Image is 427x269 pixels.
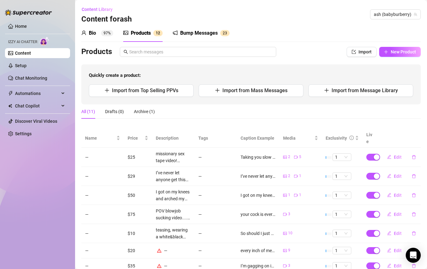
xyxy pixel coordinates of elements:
span: Import from Message Library [332,87,398,93]
td: — [195,186,237,205]
span: edit [387,155,391,159]
th: Media [279,129,322,148]
div: Drafts (0) [105,108,124,115]
span: 3 [288,211,290,217]
span: info-circle [349,136,354,140]
span: thunderbolt [8,91,13,96]
th: Price [124,129,152,148]
td: — [81,205,124,224]
td: — [81,167,124,186]
span: team [414,12,417,16]
span: edit [387,263,391,268]
span: Izzy AI Chatter [8,39,37,45]
span: 1 [335,247,349,254]
a: Content [15,51,31,56]
button: Edit [382,209,407,219]
h3: Content for ash [81,14,132,24]
td: — [81,224,124,243]
span: Content Library [82,7,113,12]
sup: 23 [220,30,230,36]
span: plus [215,88,220,93]
td: — [195,167,237,186]
span: 1 [335,154,349,161]
div: Exclusivity [326,135,347,142]
span: 1 [335,173,349,180]
div: Bump Messages [180,29,218,37]
td: — [81,186,124,205]
span: 2 [288,173,290,179]
button: Import from Message Library [308,84,413,97]
span: Price [128,135,143,142]
td: $20 [124,243,152,258]
td: $75 [124,205,152,224]
td: $10 [124,224,152,243]
span: Edit [394,263,402,268]
span: 5 [299,154,301,160]
button: delete [407,152,421,162]
button: Edit [382,171,407,181]
span: edit [387,231,391,235]
h3: Products [81,47,112,57]
span: notification [173,30,178,35]
div: I got on my knees and arched my back just right... Booty up, pussy waiting, ready for you to slid... [156,188,191,202]
th: Live [363,129,378,148]
span: 3 [225,31,227,35]
span: edit [387,174,391,178]
span: picture [283,155,287,159]
sup: 97% [101,30,113,36]
span: Name [85,135,115,142]
span: Import [358,49,372,54]
button: Import [347,47,377,57]
button: Edit [382,190,407,200]
a: Chat Monitoring [15,76,47,81]
td: — [81,243,124,258]
a: Home [15,24,27,29]
div: your cock is everything I need. watch me take it deep into my mouth, my throat tightening as I ga... [241,211,276,218]
th: Tags [195,129,237,148]
span: Import from Top Selling PPVs [112,87,178,93]
span: 1 [299,173,301,179]
div: POV blowjob sucking video.... your cock is everything I need. watch me take it deep into my mouth... [156,207,191,221]
button: Edit [382,246,407,256]
span: Media [283,135,313,142]
span: 2 [158,31,160,35]
span: Chat Copilot [15,101,59,111]
div: I’ve never let anyone get this close to my pussy like this… but you’ve been patient 🥰 hmm maybe y... [241,173,276,180]
span: 1 [288,192,290,198]
span: search [124,50,128,54]
div: All (11) [81,108,95,115]
span: edit [387,248,391,252]
td: $50 [124,186,152,205]
div: I’ve never let anyone get this close to my pussy like this… but you’ve been patient 🥰 hmm maybe y... [156,169,191,183]
span: 2 [223,31,225,35]
button: Import from Top Selling PPVs [89,84,194,97]
button: delete [407,190,421,200]
div: — [156,247,191,254]
span: video-camera [294,174,298,178]
span: edit [387,212,391,216]
img: Chat Copilot [8,104,12,108]
span: Edit [394,248,402,253]
span: edit [387,193,391,197]
span: Edit [394,212,402,217]
button: delete [407,209,421,219]
span: plus [384,50,388,54]
span: delete [412,264,416,268]
span: Edit [394,193,402,198]
td: $25 [124,148,152,167]
span: Edit [394,174,402,179]
button: delete [407,246,421,256]
span: 3 [288,263,290,269]
button: New Product [379,47,421,57]
th: Caption Example [237,129,279,148]
td: — [195,224,237,243]
div: every inch of me, bare, soft, and yours to explore 😈come lose yourself in my body tonight, baby🥵 [241,247,276,254]
span: ash (babyburberry) [374,10,417,19]
span: 1 [335,211,349,218]
sup: 12 [153,30,163,36]
span: 2 [288,154,290,160]
div: Open Intercom Messenger [406,248,421,263]
span: New Product [391,49,416,54]
span: video-camera [294,193,298,197]
span: Automations [15,88,59,98]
